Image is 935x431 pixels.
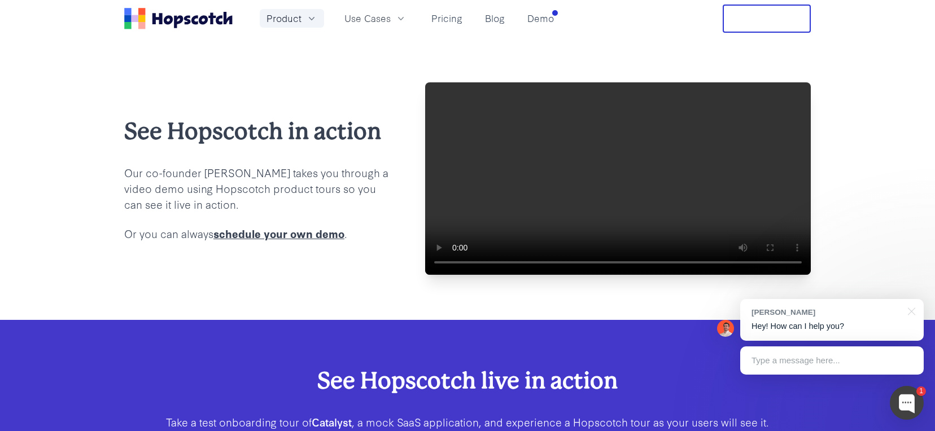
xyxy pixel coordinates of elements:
span: Product [266,11,302,25]
a: Blog [480,9,509,28]
p: Take a test onboarding tour of , a mock SaaS application, and experience a Hopscotch tour as your... [160,414,775,430]
div: Type a message here... [740,346,924,375]
a: Demo [523,9,558,28]
p: Our co-founder [PERSON_NAME] takes you through a video demo using Hopscotch product tours so you ... [124,165,389,212]
h2: See Hopscotch in action [124,116,389,147]
img: Mark Spera [717,320,734,337]
button: Free Trial [723,5,811,33]
a: Pricing [427,9,467,28]
a: schedule your own demo [213,226,344,241]
div: [PERSON_NAME] [752,307,901,318]
a: Home [124,8,233,29]
h2: See Hopscotch live in action [160,365,775,396]
button: Use Cases [338,9,413,28]
p: Or you can always . [124,226,389,241]
p: Hey! How can I help you? [752,320,912,332]
span: Use Cases [344,11,391,25]
b: Catalyst [312,414,352,429]
div: 1 [916,386,926,396]
button: Product [260,9,324,28]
